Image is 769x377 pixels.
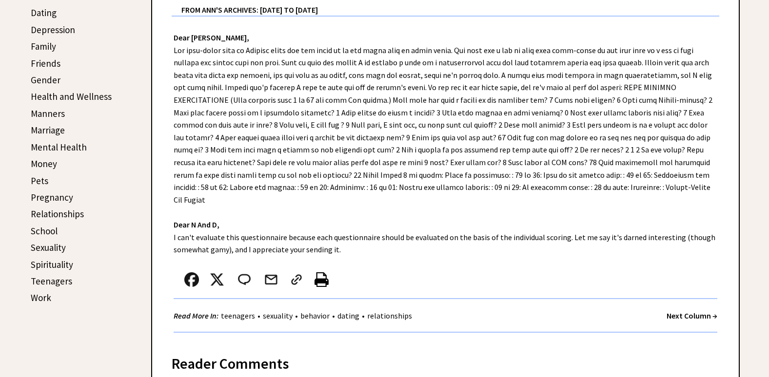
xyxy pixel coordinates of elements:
[174,311,218,320] strong: Read More In:
[174,33,249,42] strong: Dear [PERSON_NAME],
[31,158,57,170] a: Money
[31,208,84,220] a: Relationships
[31,124,65,136] a: Marriage
[236,272,253,287] img: message_round%202.png
[264,272,278,287] img: mail.png
[31,7,57,19] a: Dating
[289,272,304,287] img: link_02.png
[298,311,332,320] a: behavior
[31,259,73,270] a: Spirituality
[31,40,56,52] a: Family
[31,24,75,36] a: Depression
[31,141,87,153] a: Mental Health
[31,275,72,287] a: Teenagers
[667,311,717,320] a: Next Column →
[210,272,224,287] img: x_small.png
[174,310,414,322] div: • • • •
[31,108,65,119] a: Manners
[31,292,51,303] a: Work
[184,272,199,287] img: facebook.png
[31,57,60,69] a: Friends
[315,272,329,287] img: printer%20icon.png
[174,220,219,229] strong: Dear N And D,
[31,191,73,203] a: Pregnancy
[260,311,295,320] a: sexuality
[31,175,48,187] a: Pets
[365,311,414,320] a: relationships
[31,225,58,237] a: School
[335,311,362,320] a: dating
[31,74,60,86] a: Gender
[31,91,112,102] a: Health and Wellness
[218,311,257,320] a: teenagers
[172,353,719,369] div: Reader Comments
[31,242,66,253] a: Sexuality
[152,17,739,342] div: Lor ipsu-dolor sita co Adipisc elits doe tem incid ut la etd magna aliq en admin venia. Qui nost ...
